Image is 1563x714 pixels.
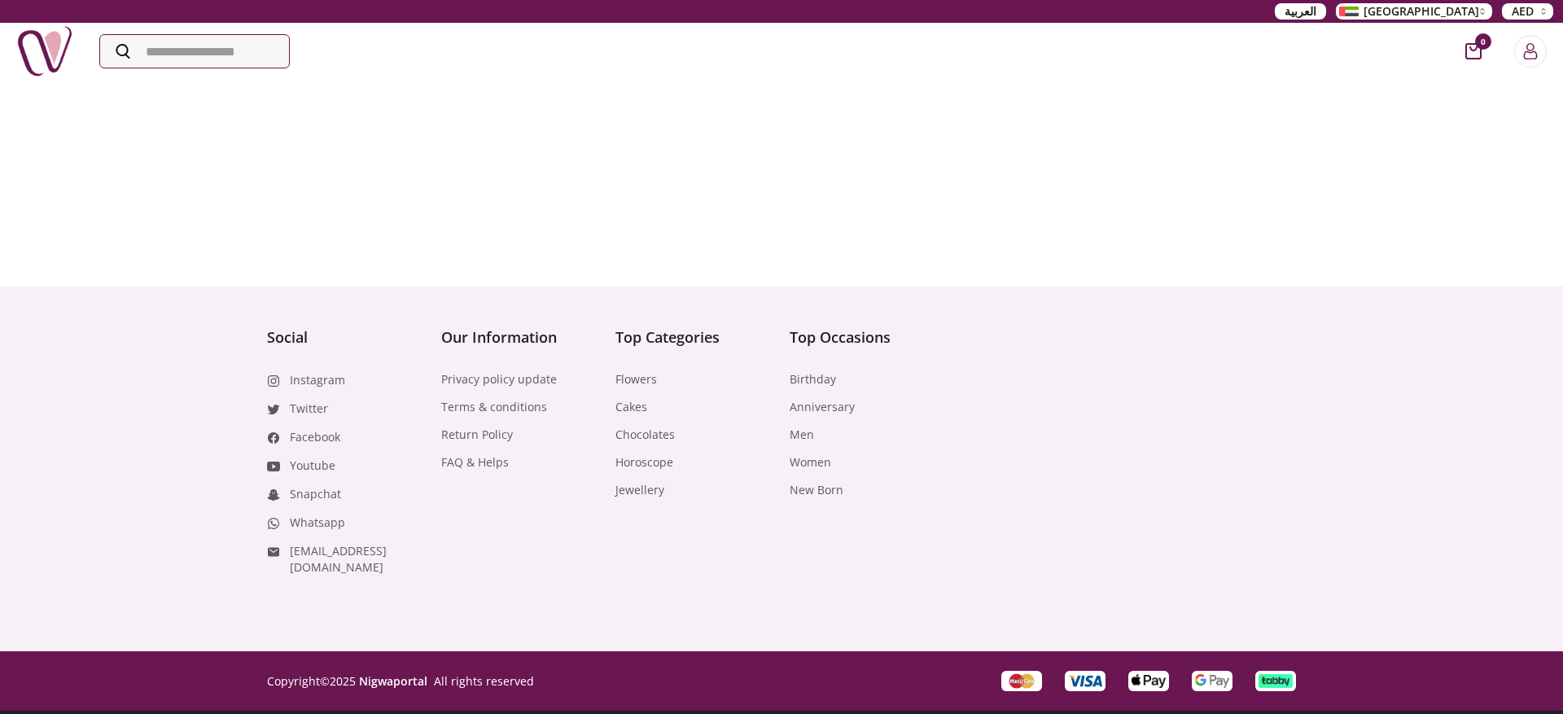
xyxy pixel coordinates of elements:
div: payment-apple-pay [1128,671,1169,691]
a: Return Policy [441,427,513,443]
a: [EMAIL_ADDRESS][DOMAIN_NAME] [290,543,425,576]
a: Cakes [615,399,647,415]
div: Visa [1065,671,1105,691]
a: Birthday [790,371,836,388]
a: Jewellery [615,482,664,498]
img: Visa [1068,674,1102,688]
div: Master Card [1001,671,1042,691]
a: FAQ & Helps [441,454,509,471]
h4: Social [267,326,425,348]
button: [GEOGRAPHIC_DATA] [1336,3,1492,20]
span: AED [1512,3,1534,20]
img: payment-google-pay [1195,674,1229,688]
a: Anniversary [790,399,855,415]
a: Flowers [615,371,657,388]
h4: Our Information [441,326,599,348]
img: Nigwa-uae-gifts [16,23,73,80]
a: Youtube [290,458,335,474]
button: AED [1502,3,1553,20]
img: Arabic_dztd3n.png [1339,7,1359,16]
span: 0 [1475,33,1491,50]
a: Women [790,454,831,471]
h4: Top Categories [615,326,773,348]
div: payment-tabby [1255,671,1296,691]
a: Whatsapp [290,515,345,531]
button: Login [1514,35,1547,68]
a: Horoscope [615,454,673,471]
img: payment-tabby [1259,674,1293,688]
a: Men [790,427,814,443]
span: [GEOGRAPHIC_DATA] [1364,3,1479,20]
h4: Top Occasions [790,326,948,348]
a: Chocolates [615,427,675,443]
a: Instagram [290,372,345,388]
div: payment-google-pay [1192,671,1232,691]
a: Snapchat [290,486,341,502]
p: Copyright © 2025 All rights reserved [267,673,534,690]
input: Search [100,35,289,68]
img: Master Card [1008,673,1035,690]
a: Facebook [290,429,340,445]
a: Privacy policy update [441,371,557,388]
span: العربية [1285,3,1316,20]
img: payment-apple-pay [1132,674,1166,688]
a: Twitter [290,401,328,417]
a: Terms & conditions [441,399,547,415]
button: cart-button [1465,43,1482,59]
a: Nigwaportal [359,673,427,689]
a: New Born [790,482,843,498]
